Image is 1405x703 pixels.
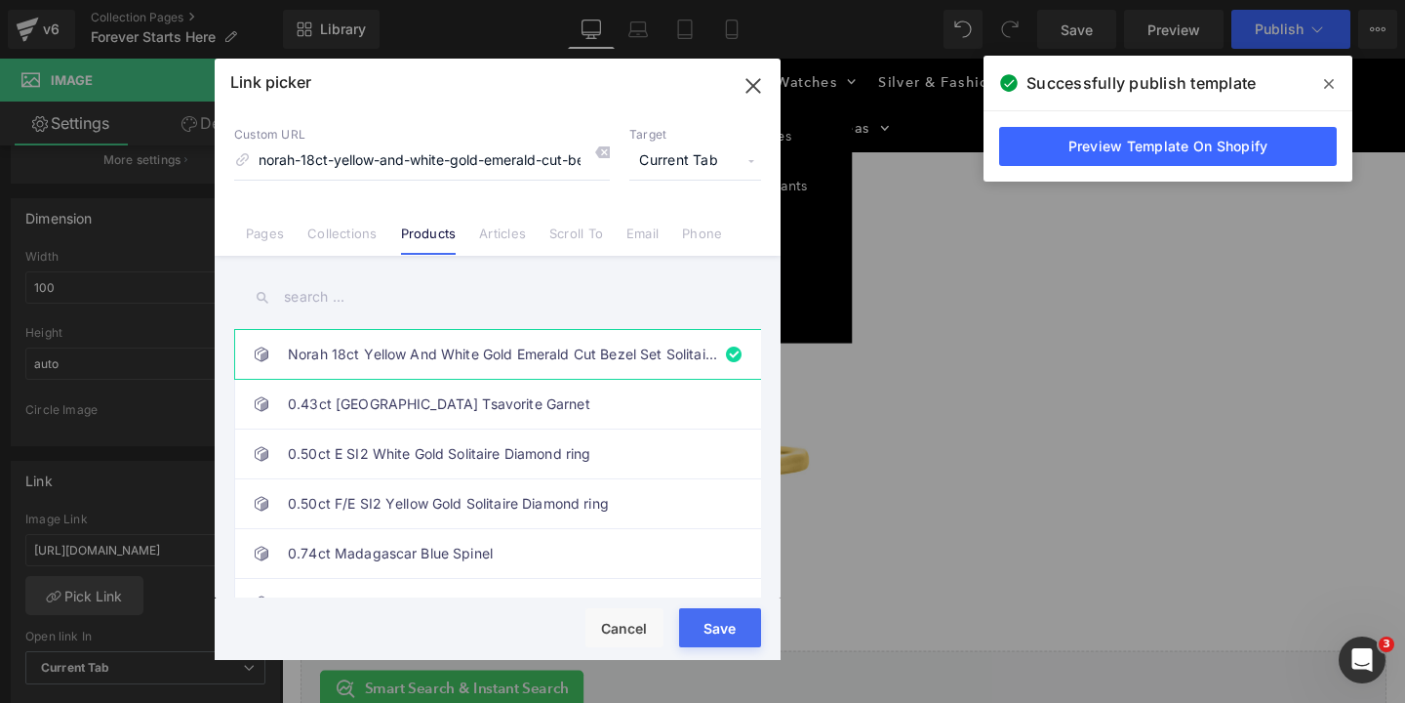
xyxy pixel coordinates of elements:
button: Cancel [585,608,663,647]
span: Successfully publish template [1026,71,1256,95]
p: Link picker [230,72,311,92]
a: Email [626,226,659,255]
a: Pages [246,226,284,255]
input: https://gempages.net [234,143,610,180]
span: Smart Search & Instant Search [87,651,301,675]
a: Norah 18ct Yellow And White Gold Emerald Cut Bezel Set Solitaire Ring [288,330,717,379]
span: Current Tab [629,143,761,180]
a: Phone [682,226,722,255]
a: Articles [479,226,526,255]
a: 0.50ct E SI2 White Gold Solitaire Diamond ring [288,430,717,478]
a: 0.78ct Madagascar Aquamarine [288,579,717,628]
a: Duffs Signature [375,253,577,279]
ul: Jewellery [375,49,599,299]
a: Products [401,226,457,255]
a: Pink Diamonds [375,200,577,227]
p: [PERSON_NAME]'s [312,180,576,297]
p: Custom URL [234,127,610,143]
iframe: Intercom live chat [1339,637,1385,683]
a: Earrings [375,95,577,121]
a: Stackable Rings [375,227,577,253]
a: 0.43ct [GEOGRAPHIC_DATA] Tsavorite Garnet [288,380,717,429]
h1: [PERSON_NAME] [20,144,283,180]
span: emerald cut lab grown diamond is fully encased in a sleek bezel that accentuates its architectura... [312,183,556,294]
a: 0.74ct Madagascar Blue Spinel [288,529,717,578]
a: Pearl Jewellery [375,174,577,200]
a: Bracelets & Bangles [375,68,577,95]
a: 0.50ct F/E SI2 Yellow Gold Solitaire Diamond ring [288,479,717,528]
a: Collections [307,226,377,255]
a: Necklaces & Pendants [375,121,577,147]
h1: Norah [312,144,576,180]
input: search ... [234,275,761,319]
span: 3 [1379,637,1394,652]
button: Save [679,608,761,647]
a: Scroll To [549,226,603,255]
a: Preview Template On Shopify [999,127,1337,166]
p: Target [629,127,761,143]
p: [PERSON_NAME]'s emerald cut central diamond speaks to refined taste and architectural poise. 'Hov... [20,180,283,320]
a: Rings [375,147,577,174]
